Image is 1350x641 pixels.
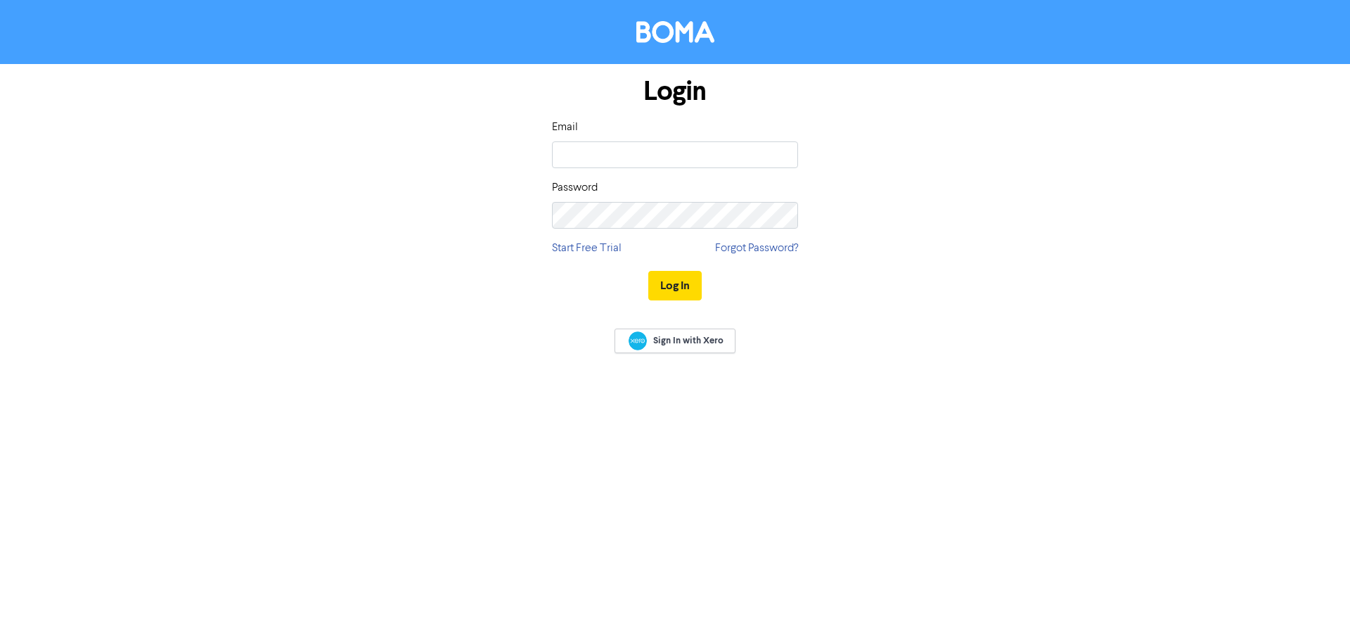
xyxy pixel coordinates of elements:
iframe: Chat Widget [1280,573,1350,641]
button: Log In [648,271,702,300]
a: Sign In with Xero [615,329,735,353]
a: Forgot Password? [715,240,798,257]
h1: Login [552,75,798,108]
span: Sign In with Xero [653,334,724,347]
img: BOMA Logo [636,21,714,43]
a: Start Free Trial [552,240,622,257]
label: Password [552,179,598,196]
img: Xero logo [629,331,647,350]
label: Email [552,119,578,136]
